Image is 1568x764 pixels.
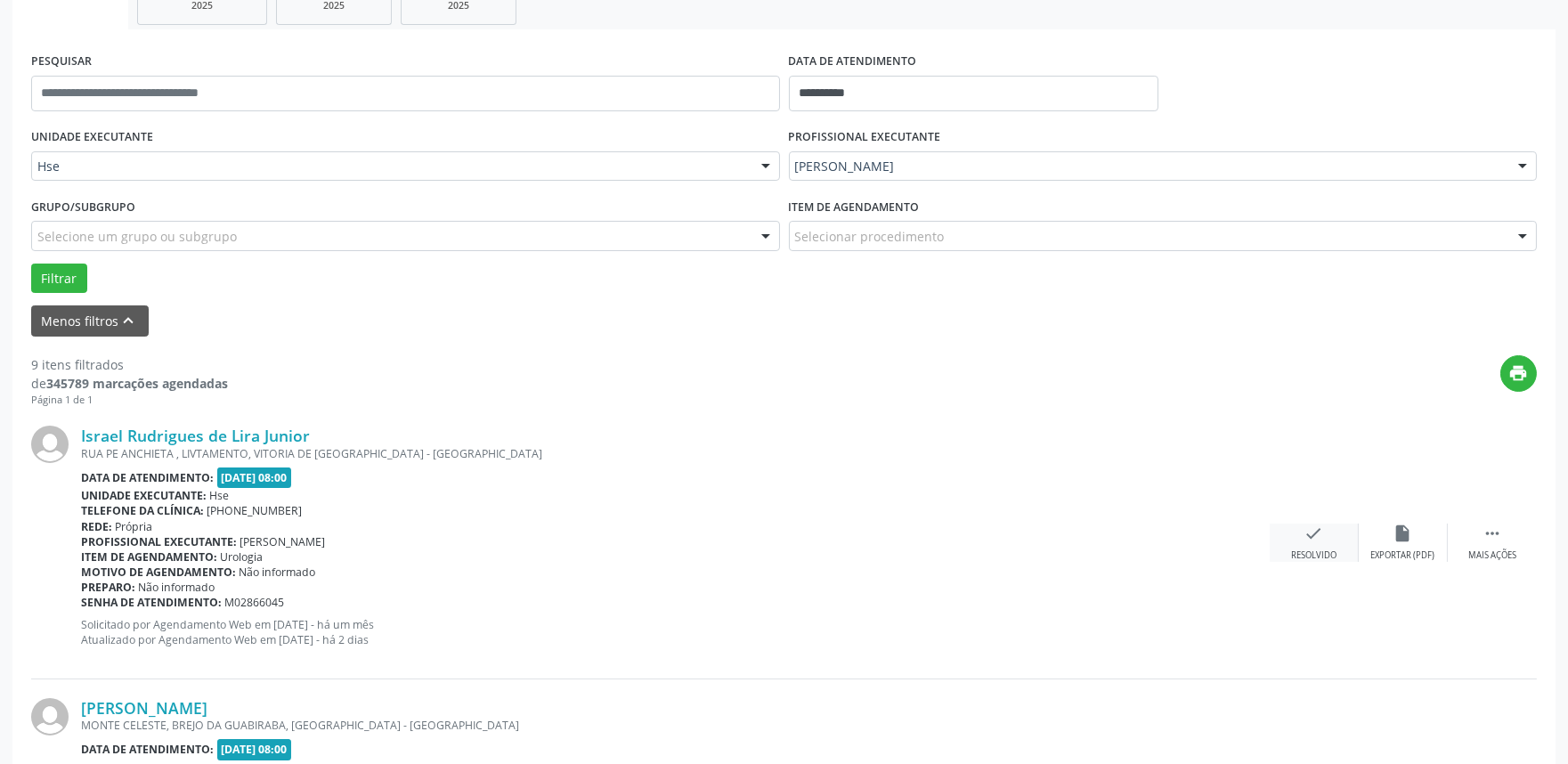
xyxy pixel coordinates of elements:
[1371,549,1435,562] div: Exportar (PDF)
[31,264,87,294] button: Filtrar
[1291,549,1336,562] div: Resolvido
[116,519,153,534] span: Própria
[119,311,139,330] i: keyboard_arrow_up
[81,470,214,485] b: Data de atendimento:
[789,193,920,221] label: Item de agendamento
[37,158,743,175] span: Hse
[31,124,153,151] label: UNIDADE EXECUTANTE
[31,393,228,408] div: Página 1 de 1
[1304,524,1324,543] i: check
[217,739,292,760] span: [DATE] 08:00
[1483,524,1502,543] i: 
[81,742,214,757] b: Data de atendimento:
[31,48,92,76] label: PESQUISAR
[1468,549,1516,562] div: Mais ações
[81,534,237,549] b: Profissional executante:
[240,565,316,580] span: Não informado
[31,374,228,393] div: de
[81,580,135,595] b: Preparo:
[46,375,228,392] strong: 345789 marcações agendadas
[240,534,326,549] span: [PERSON_NAME]
[81,503,204,518] b: Telefone da clínica:
[207,503,303,518] span: [PHONE_NUMBER]
[81,698,207,718] a: [PERSON_NAME]
[1500,355,1537,392] button: print
[139,580,215,595] span: Não informado
[81,488,207,503] b: Unidade executante:
[789,124,941,151] label: PROFISSIONAL EXECUTANTE
[795,227,945,246] span: Selecionar procedimento
[795,158,1501,175] span: [PERSON_NAME]
[789,48,917,76] label: DATA DE ATENDIMENTO
[221,549,264,565] span: Urologia
[31,698,69,736] img: img
[81,426,310,445] a: Israel Rudrigues de Lira Junior
[81,446,1270,461] div: RUA PE ANCHIETA , LIVTAMENTO, VITORIA DE [GEOGRAPHIC_DATA] - [GEOGRAPHIC_DATA]
[81,565,236,580] b: Motivo de agendamento:
[217,467,292,488] span: [DATE] 08:00
[31,355,228,374] div: 9 itens filtrados
[225,595,285,610] span: M02866045
[31,305,149,337] button: Menos filtroskeyboard_arrow_up
[31,193,135,221] label: Grupo/Subgrupo
[37,227,237,246] span: Selecione um grupo ou subgrupo
[1509,363,1529,383] i: print
[81,549,217,565] b: Item de agendamento:
[81,595,222,610] b: Senha de atendimento:
[31,426,69,463] img: img
[81,617,1270,647] p: Solicitado por Agendamento Web em [DATE] - há um mês Atualizado por Agendamento Web em [DATE] - h...
[81,718,1270,733] div: MONTE CELESTE, BREJO DA GUABIRABA, [GEOGRAPHIC_DATA] - [GEOGRAPHIC_DATA]
[1393,524,1413,543] i: insert_drive_file
[210,488,230,503] span: Hse
[81,519,112,534] b: Rede:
